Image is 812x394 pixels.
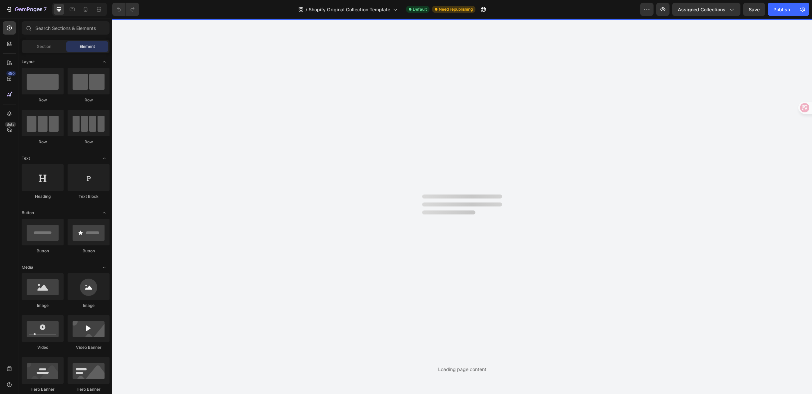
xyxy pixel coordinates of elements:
span: Shopify Original Collection Template [309,6,390,13]
div: Row [22,139,64,145]
div: Image [22,303,64,309]
span: / [306,6,307,13]
span: Toggle open [99,153,110,164]
span: Media [22,264,33,270]
span: Layout [22,59,35,65]
span: Toggle open [99,57,110,67]
div: Publish [773,6,790,13]
div: Image [68,303,110,309]
button: Publish [768,3,796,16]
span: Section [37,44,51,50]
span: Text [22,155,30,161]
span: Button [22,210,34,216]
span: Toggle open [99,207,110,218]
div: Heading [22,194,64,199]
div: Row [22,97,64,103]
div: Beta [5,122,16,127]
button: 7 [3,3,50,16]
span: Default [413,6,427,12]
div: Undo/Redo [112,3,139,16]
span: Assigned Collections [678,6,725,13]
div: 450 [6,71,16,76]
div: Row [68,97,110,103]
button: Save [743,3,765,16]
div: Hero Banner [22,386,64,392]
button: Assigned Collections [672,3,740,16]
p: 7 [44,5,47,13]
div: Video [22,344,64,350]
div: Text Block [68,194,110,199]
span: Toggle open [99,262,110,273]
div: Hero Banner [68,386,110,392]
div: Video Banner [68,344,110,350]
div: Loading page content [438,366,486,373]
div: Button [22,248,64,254]
div: Button [68,248,110,254]
input: Search Sections & Elements [22,21,110,35]
span: Save [749,7,760,12]
div: Row [68,139,110,145]
span: Element [80,44,95,50]
span: Need republishing [439,6,473,12]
